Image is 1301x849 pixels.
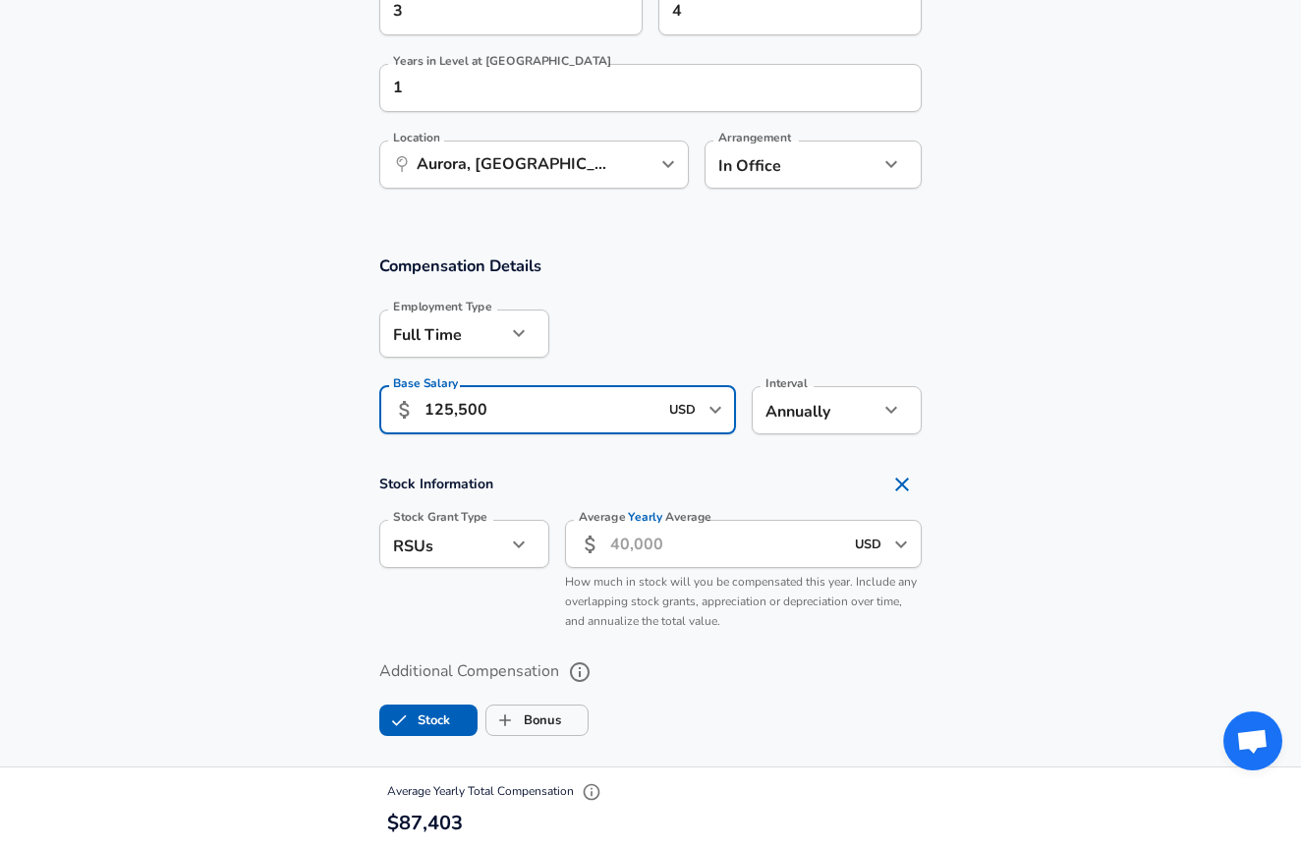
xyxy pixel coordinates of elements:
[486,702,561,739] label: Bonus
[393,132,439,143] label: Location
[563,655,596,689] button: help
[1223,711,1282,770] div: Open chat
[629,509,663,526] span: Yearly
[379,465,922,504] h4: Stock Information
[379,255,922,277] h3: Compensation Details
[379,520,506,568] div: RSUs
[718,132,791,143] label: Arrangement
[393,377,458,389] label: Base Salary
[379,705,478,736] button: StockStock
[486,702,524,739] span: Bonus
[610,520,843,568] input: 40,000
[379,64,878,112] input: 1
[393,511,487,523] label: Stock Grant Type
[380,702,450,739] label: Stock
[705,141,849,189] div: In Office
[702,396,729,424] button: Open
[887,531,915,558] button: Open
[565,574,917,629] span: How much in stock will you be compensated this year. Include any overlapping stock grants, apprec...
[379,310,506,358] div: Full Time
[663,395,703,425] input: USD
[393,301,492,312] label: Employment Type
[485,705,589,736] button: BonusBonus
[654,150,682,178] button: Open
[765,377,808,389] label: Interval
[379,655,922,689] label: Additional Compensation
[579,511,711,523] label: Average Average
[752,386,878,434] div: Annually
[577,777,606,807] button: Explain Total Compensation
[387,810,399,836] span: $
[882,465,922,504] button: Remove Section
[399,810,463,836] span: 87,403
[393,55,612,67] label: Years in Level at [GEOGRAPHIC_DATA]
[387,783,606,799] span: Average Yearly Total Compensation
[424,386,657,434] input: 100,000
[849,529,888,559] input: USD
[380,702,418,739] span: Stock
